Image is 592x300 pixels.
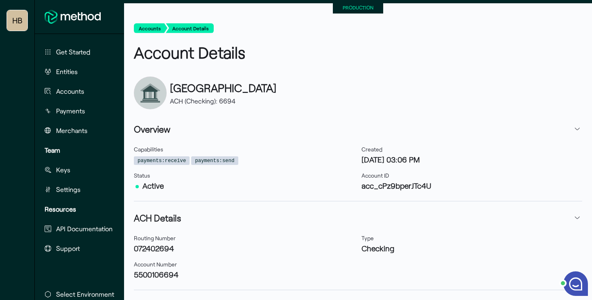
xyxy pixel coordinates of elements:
span: Payments [56,106,85,116]
h3: Active [134,180,355,191]
button: API Documentation [41,221,116,237]
div: Overview [134,139,582,201]
button: Accounts [134,23,167,33]
span: Account Number [134,261,177,268]
span: Type [362,235,374,241]
button: Keys [41,162,116,178]
span: HB [12,12,23,29]
span: Account ID [362,172,389,179]
span: Created [362,146,382,153]
h3: ACH Details [134,211,181,224]
strong: Team [45,146,60,154]
h3: [DATE] 03:06 PM [362,154,583,165]
div: ACH Details [134,228,582,290]
button: Support [41,240,116,257]
span: API Documentation [56,224,113,234]
code: payments:send [195,157,234,165]
nav: breadcrumb [134,23,582,35]
span: Capabilities [134,146,163,153]
small: PRODUCTION [343,5,373,10]
h2: [GEOGRAPHIC_DATA] [170,80,276,96]
button: Overview [134,119,582,139]
span: ACH (Checking): 6694 [170,97,235,105]
span: Status [134,172,150,179]
button: Payments [41,103,116,119]
button: Highway Benefits [7,10,27,31]
span: Routing Number [134,235,176,241]
h3: 5500106694 [134,269,355,280]
h3: Overview [134,122,170,135]
img: MethodFi Logo [45,10,101,24]
span: Merchants [56,126,88,135]
span: Select Environment [56,289,114,299]
span: Support [56,244,80,253]
span: Keys [56,165,70,175]
div: Bank [134,77,167,109]
button: Merchants [41,122,116,139]
button: Get Started [41,44,116,60]
span: payments:send [191,156,238,165]
h3: 072402694 [134,243,355,254]
span: Team [45,145,60,155]
code: payments:receive [138,157,186,165]
span: Entities [56,67,78,77]
button: Account Details [166,23,214,33]
button: Entities [41,63,116,80]
h3: acc_cPz9bperJTc4U [362,180,583,191]
span: Get Started [56,47,90,57]
span: Resources [45,204,76,214]
button: ACH Details [134,208,582,228]
h1: Account Details [134,41,355,64]
span: Accounts [56,86,84,96]
span: Settings [56,185,81,194]
button: Accounts [41,83,116,99]
button: Settings [41,181,116,198]
strong: Resources [45,205,76,213]
span: payments:receive [134,156,190,165]
h3: Checking [362,243,583,254]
